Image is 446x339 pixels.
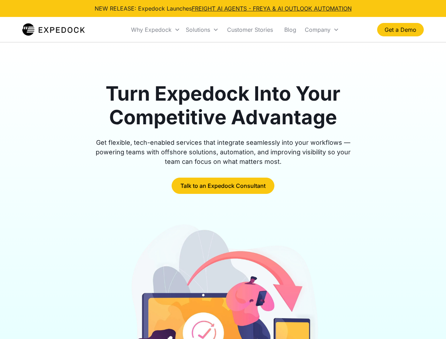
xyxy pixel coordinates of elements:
[183,18,221,42] div: Solutions
[128,18,183,42] div: Why Expedock
[221,18,279,42] a: Customer Stories
[411,305,446,339] iframe: Chat Widget
[88,82,359,129] h1: Turn Expedock Into Your Competitive Advantage
[172,178,274,194] a: Talk to an Expedock Consultant
[192,5,352,12] a: FREIGHT AI AGENTS - FREYA & AI OUTLOOK AUTOMATION
[22,23,85,37] img: Expedock Logo
[305,26,331,33] div: Company
[186,26,210,33] div: Solutions
[377,23,424,36] a: Get a Demo
[302,18,342,42] div: Company
[95,4,352,13] div: NEW RELEASE: Expedock Launches
[88,138,359,166] div: Get flexible, tech-enabled services that integrate seamlessly into your workflows — powering team...
[22,23,85,37] a: home
[279,18,302,42] a: Blog
[131,26,172,33] div: Why Expedock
